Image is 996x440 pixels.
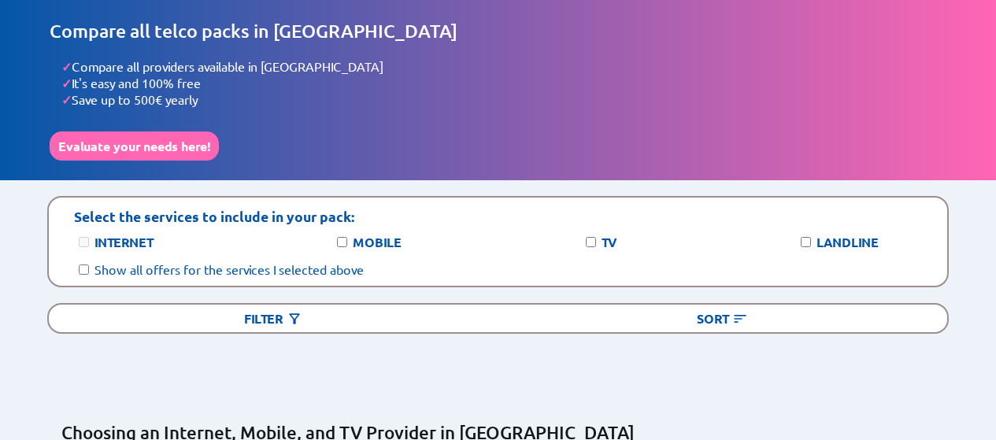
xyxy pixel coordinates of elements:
[50,20,946,43] h1: Compare all telco packs in [GEOGRAPHIC_DATA]
[61,91,946,108] li: Save up to 500€ yearly
[94,234,153,250] label: Internet
[816,234,879,250] label: Landline
[74,207,354,225] p: Select the services to include in your pack:
[61,75,72,91] span: ✓
[732,311,748,327] img: Button open the sorting menu
[49,305,498,332] div: Filter
[287,311,302,327] img: Button open the filtering menu
[61,91,72,108] span: ✓
[50,131,219,161] button: Evaluate your needs here!
[498,305,948,332] div: Sort
[602,234,616,250] label: TV
[61,58,72,75] span: ✓
[61,75,946,91] li: It's easy and 100% free
[94,261,364,277] label: Show all offers for the services I selected above
[353,234,402,250] label: Mobile
[61,58,946,75] li: Compare all providers available in [GEOGRAPHIC_DATA]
